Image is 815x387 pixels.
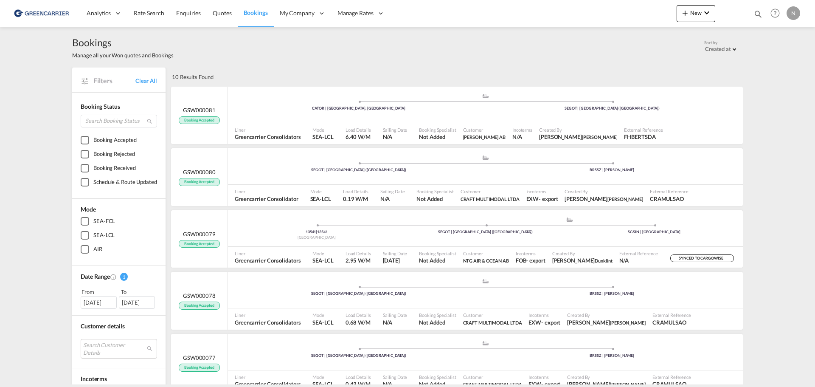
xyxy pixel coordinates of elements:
span: Mode [312,250,333,257]
span: Date Range [81,273,110,280]
div: From [81,288,118,296]
span: External Reference [624,127,663,133]
span: Booking Accepted [179,364,219,372]
span: Mode [310,188,331,195]
span: Booking Specialist [419,312,456,318]
span: Created By [565,188,643,195]
md-icon: Created On [110,274,117,280]
span: GSW000080 [183,168,216,176]
span: Customer [463,374,522,380]
span: Mode [312,374,333,380]
span: Not Added [419,319,456,326]
div: Booking Rejected [93,150,135,158]
a: Clear All [135,77,157,85]
span: External Reference [650,188,689,195]
span: Customer [463,250,509,257]
span: External Reference [652,374,691,380]
span: Load Details [346,374,371,380]
span: NTG AIR & OCEAN AB [463,257,509,264]
div: N [787,6,800,20]
div: Schedule & Route Updated [93,178,157,186]
div: SYNCED TO CARGOWISE [670,254,734,263]
span: Greencarrier Consolidator [235,195,298,203]
span: Mode [312,127,333,133]
span: CRAFT MULTIMODAL LTDA [463,319,522,326]
span: SEA-LCL [312,319,333,326]
div: [DATE] [119,296,155,309]
span: Fredrik Fagerman [565,195,643,203]
span: Load Details [346,250,371,257]
span: Created By [567,312,645,318]
span: [PERSON_NAME] [607,196,643,202]
span: Bookings [244,9,268,16]
md-icon: assets/icons/custom/ship-fill.svg [481,279,491,283]
span: 2 Oct 2025 [383,257,407,264]
span: Dunklint [595,258,612,263]
div: SEGOT | [GEOGRAPHIC_DATA] ([GEOGRAPHIC_DATA]) [232,353,486,359]
div: Customer details [81,322,157,331]
div: SEA-LCL [93,231,115,240]
span: N/A [383,319,407,326]
span: Created By [567,374,645,380]
span: 13541 [306,229,317,234]
span: 6.40 W/M [346,133,371,140]
span: Sort by [704,40,717,45]
span: Incoterms [81,375,107,382]
span: N/A [380,195,405,203]
span: Fredrik Fagerman [567,319,645,326]
span: Load Details [346,127,371,133]
span: [PERSON_NAME] [610,320,646,325]
div: SEA-FCL [93,217,115,226]
div: icon-magnify [753,9,763,22]
span: Manage Rates [337,9,374,17]
div: - export [526,257,545,264]
span: F.H. Bertling AB [463,133,506,141]
span: Sailing Date [380,188,405,195]
span: SEA-LCL [312,257,333,264]
div: GSW000080 Booking Accepted assets/icons/custom/ship-fill.svgassets/icons/custom/roll-o-plane.svgP... [171,148,743,206]
span: Liner [235,127,301,133]
div: [DATE] [81,296,117,309]
span: CRAMULSAO [652,319,691,326]
span: Sailing Date [383,312,407,318]
div: 10 Results Found [172,68,213,86]
span: Sailing Date [383,250,407,257]
span: Help [768,6,782,20]
div: GSW000079 Booking Accepted Pickup Sweden assets/icons/custom/ship-fill.svgassets/icons/custom/rol... [171,210,743,268]
span: GSW000079 [183,230,216,238]
md-icon: assets/icons/custom/ship-fill.svg [565,218,575,222]
span: GSW000077 [183,354,216,362]
span: Incoterms [516,250,545,257]
span: Liner [235,188,298,195]
span: From To [DATE][DATE] [81,288,157,309]
span: 2.95 W/M [346,257,371,264]
div: SGSIN | [GEOGRAPHIC_DATA] [570,229,739,235]
span: [PERSON_NAME] [582,134,618,140]
span: Not Added [416,195,453,203]
span: Booking Specialist [419,127,456,133]
div: FOB [516,257,526,264]
div: - export [541,319,560,326]
span: Created By [539,127,617,133]
div: EXW [528,319,541,326]
md-icon: icon-magnify [146,118,153,124]
span: Customer [461,188,520,195]
span: | [316,229,317,234]
span: Fredrik Fagerman [539,133,617,141]
span: Analytics [87,9,111,17]
div: Help [768,6,787,21]
span: Bookings [72,36,174,49]
div: Booking Accepted [93,136,136,144]
div: EXW [526,195,539,203]
md-icon: assets/icons/custom/ship-fill.svg [481,341,491,345]
div: To [120,288,157,296]
span: Liner [235,250,301,257]
div: SEGOT | [GEOGRAPHIC_DATA] ([GEOGRAPHIC_DATA]) [232,291,486,297]
md-icon: assets/icons/custom/ship-fill.svg [481,155,491,160]
div: SEGOT | [GEOGRAPHIC_DATA] ([GEOGRAPHIC_DATA]) [401,229,570,235]
button: icon-plus 400-fgNewicon-chevron-down [677,5,715,22]
span: CRAFT MULTIMODAL LTDA [461,196,520,202]
div: SEGOT | [GEOGRAPHIC_DATA] ([GEOGRAPHIC_DATA]) [232,167,486,173]
span: Incoterms [528,312,560,318]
